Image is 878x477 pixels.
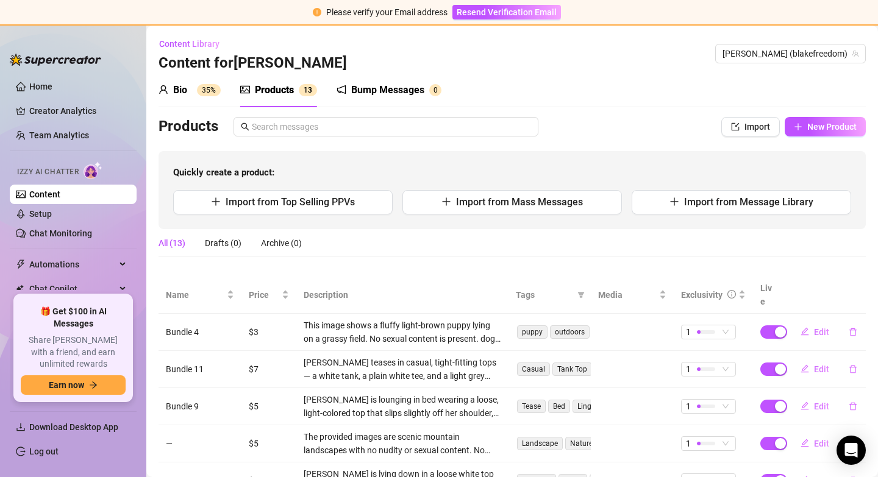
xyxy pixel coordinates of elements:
[166,288,224,302] span: Name
[669,197,679,207] span: plus
[548,400,570,413] span: Bed
[753,277,783,314] th: Live
[452,5,561,19] button: Resend Verification Email
[304,319,501,345] div: This image shows a fluffy light-brown puppy lying on a grassy field. No sexual content is present...
[591,277,674,314] th: Media
[29,189,60,199] a: Content
[791,397,839,416] button: Edit
[89,381,98,389] span: arrow-right
[456,196,583,208] span: Import from Mass Messages
[849,365,857,373] span: delete
[29,209,52,219] a: Setup
[552,362,592,376] span: Tank Top
[21,375,126,395] button: Earn nowarrow-right
[159,351,241,388] td: Bundle 11
[29,255,116,274] span: Automations
[807,122,857,132] span: New Product
[296,277,509,314] th: Description
[10,54,101,66] img: logo-BBDzfeDw.svg
[29,279,116,299] span: Chat Copilot
[159,314,241,351] td: Bundle 4
[241,388,296,425] td: $5
[721,117,780,136] button: Import
[49,380,84,390] span: Earn now
[159,34,229,54] button: Content Library
[16,260,26,269] span: thunderbolt
[29,82,52,91] a: Home
[159,117,218,136] h3: Products
[255,83,294,97] div: Products
[304,356,501,383] div: [PERSON_NAME] teases in casual, tight-fitting tops — a white tank, a plain white tee, and a light...
[299,84,317,96] sup: 13
[304,86,308,94] span: 1
[197,84,221,96] sup: 35%
[337,85,346,94] span: notification
[173,83,187,97] div: Bio
[84,161,102,179] img: AI Chatter
[517,362,550,376] span: Casual
[686,400,691,413] span: 1
[16,422,26,432] span: download
[402,190,622,214] button: Import from Mass Messages
[517,325,548,339] span: puppy
[241,277,296,314] th: Price
[852,50,859,57] span: team
[241,314,296,351] td: $3
[686,437,691,450] span: 1
[575,286,587,304] span: filter
[801,401,809,410] span: edit
[814,401,829,411] span: Edit
[801,439,809,447] span: edit
[814,327,829,337] span: Edit
[814,439,829,448] span: Edit
[801,364,809,373] span: edit
[632,190,851,214] button: Import from Message Library
[801,327,809,336] span: edit
[226,196,355,208] span: Import from Top Selling PPVs
[351,83,424,97] div: Bump Messages
[173,167,274,178] strong: Quickly create a product:
[240,85,250,94] span: picture
[159,236,185,250] div: All (13)
[304,393,501,420] div: [PERSON_NAME] is lounging in bed wearing a loose, light-colored top that slips slightly off her s...
[308,86,312,94] span: 3
[211,197,221,207] span: plus
[261,236,302,250] div: Archive (0)
[516,288,573,302] span: Tags
[550,325,590,339] span: outdoors
[598,288,657,302] span: Media
[794,122,802,131] span: plus
[21,306,126,330] span: 🎁 Get $100 in AI Messages
[29,130,89,140] a: Team Analytics
[517,437,563,450] span: Landscape
[159,277,241,314] th: Name
[16,284,24,293] img: Chat Copilot
[577,291,585,299] span: filter
[304,430,501,457] div: The provided images are scenic mountain landscapes with no nudity or sexual content. No visible b...
[785,117,866,136] button: New Product
[441,197,451,207] span: plus
[791,359,839,379] button: Edit
[159,388,241,425] td: Bundle 9
[429,84,441,96] sup: 0
[21,334,126,370] span: Share [PERSON_NAME] with a friend, and earn unlimited rewards
[791,322,839,342] button: Edit
[791,434,839,453] button: Edit
[241,351,296,388] td: $7
[744,122,770,132] span: Import
[29,447,59,456] a: Log out
[849,402,857,411] span: delete
[839,359,867,379] button: delete
[681,288,723,302] div: Exclusivity
[839,397,867,416] button: delete
[727,290,736,299] span: info-circle
[517,400,546,413] span: Tease
[29,228,92,238] a: Chat Monitoring
[814,364,829,374] span: Edit
[565,437,598,450] span: Nature
[731,122,740,131] span: import
[252,120,531,133] input: Search messages
[686,325,691,339] span: 1
[839,322,867,342] button: delete
[173,190,393,214] button: Import from Top Selling PPVs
